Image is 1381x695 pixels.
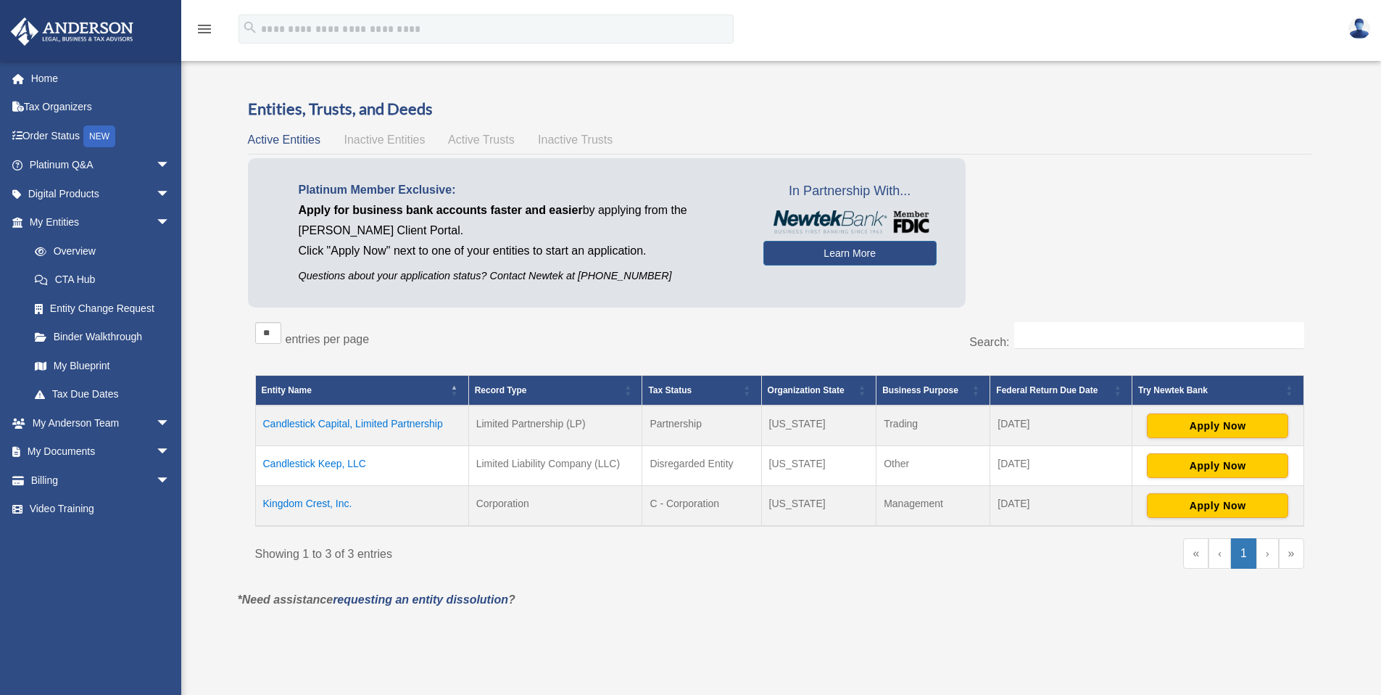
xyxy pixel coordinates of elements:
a: Entity Change Request [20,294,185,323]
a: menu [196,25,213,38]
span: Business Purpose [882,385,958,395]
div: NEW [83,126,115,147]
a: CTA Hub [20,266,185,295]
label: entries per page [286,333,370,345]
span: Active Entities [248,133,320,146]
button: Apply Now [1147,493,1288,518]
td: Management [876,486,990,527]
th: Business Purpose: Activate to sort [876,376,990,406]
span: In Partnership With... [763,180,937,203]
a: Overview [20,237,178,266]
td: Other [876,446,990,486]
td: [DATE] [990,406,1132,446]
span: Federal Return Due Date [996,385,1098,395]
th: Federal Return Due Date: Activate to sort [990,376,1132,406]
span: Record Type [475,385,527,395]
th: Tax Status: Activate to sort [642,376,761,406]
td: Kingdom Crest, Inc. [255,486,468,527]
a: Video Training [10,495,192,524]
span: arrow_drop_down [156,179,185,209]
a: requesting an entity dissolution [333,593,508,606]
a: Tax Due Dates [20,380,185,409]
span: Organization State [768,385,845,395]
i: menu [196,20,213,38]
a: Platinum Q&Aarrow_drop_down [10,151,192,180]
a: Order StatusNEW [10,121,192,151]
td: [US_STATE] [761,446,876,486]
a: Previous [1208,538,1231,569]
td: Trading [876,406,990,446]
span: Inactive Entities [344,133,425,146]
span: arrow_drop_down [156,437,185,467]
span: Apply for business bank accounts faster and easier [299,204,583,216]
td: [DATE] [990,486,1132,527]
p: Platinum Member Exclusive: [299,180,742,200]
td: [DATE] [990,446,1132,486]
td: Corporation [468,486,642,527]
a: Home [10,64,192,93]
td: Partnership [642,406,761,446]
div: Try Newtek Bank [1138,382,1282,399]
td: Limited Liability Company (LLC) [468,446,642,486]
span: Entity Name [262,385,312,395]
img: User Pic [1348,18,1370,39]
a: Digital Productsarrow_drop_down [10,179,192,208]
th: Record Type: Activate to sort [468,376,642,406]
a: My Blueprint [20,351,185,380]
a: My Entitiesarrow_drop_down [10,208,185,237]
a: Next [1256,538,1279,569]
p: Questions about your application status? Contact Newtek at [PHONE_NUMBER] [299,267,742,285]
td: Disregarded Entity [642,446,761,486]
th: Organization State: Activate to sort [761,376,876,406]
a: First [1183,538,1208,569]
td: Limited Partnership (LP) [468,406,642,446]
em: *Need assistance ? [238,593,515,606]
a: Learn More [763,241,937,266]
a: Billingarrow_drop_down [10,466,192,495]
div: Showing 1 to 3 of 3 entries [255,538,769,564]
td: [US_STATE] [761,486,876,527]
h3: Entities, Trusts, and Deeds [248,98,1311,120]
i: search [242,20,258,36]
img: Anderson Advisors Platinum Portal [7,17,138,46]
td: C - Corporation [642,486,761,527]
td: [US_STATE] [761,406,876,446]
td: Candlestick Capital, Limited Partnership [255,406,468,446]
span: arrow_drop_down [156,466,185,495]
a: My Anderson Teamarrow_drop_down [10,408,192,437]
td: Candlestick Keep, LLC [255,446,468,486]
span: arrow_drop_down [156,408,185,438]
a: Tax Organizers [10,93,192,122]
a: Binder Walkthrough [20,323,185,352]
th: Entity Name: Activate to invert sorting [255,376,468,406]
p: by applying from the [PERSON_NAME] Client Portal. [299,200,742,241]
a: My Documentsarrow_drop_down [10,437,192,466]
span: Inactive Trusts [538,133,613,146]
button: Apply Now [1147,414,1288,438]
span: Tax Status [648,385,692,395]
a: 1 [1231,538,1256,569]
span: arrow_drop_down [156,208,185,238]
th: Try Newtek Bank : Activate to sort [1132,376,1303,406]
label: Search: [969,336,1009,348]
p: Click "Apply Now" next to one of your entities to start an application. [299,241,742,261]
a: Last [1279,538,1304,569]
span: arrow_drop_down [156,151,185,181]
span: Active Trusts [448,133,515,146]
img: NewtekBankLogoSM.png [771,210,929,234]
button: Apply Now [1147,453,1288,478]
